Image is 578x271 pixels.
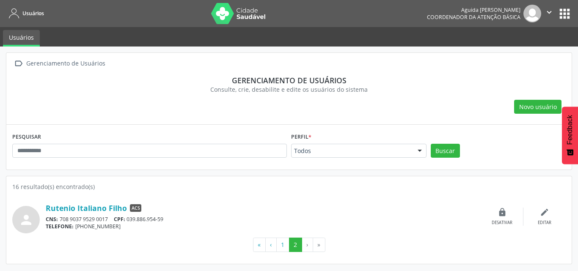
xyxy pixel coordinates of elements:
[523,5,541,22] img: img
[291,131,311,144] label: Perfil
[538,220,551,226] div: Editar
[46,203,127,213] a: Rutenio Italiano Filho
[12,57,25,70] i: 
[12,131,41,144] label: PESQUISAR
[289,238,302,252] button: Go to page 2
[562,107,578,164] button: Feedback - Mostrar pesquisa
[46,223,74,230] span: TELEFONE:
[294,147,409,155] span: Todos
[519,102,557,111] span: Novo usuário
[22,10,44,17] span: Usuários
[46,216,58,223] span: CNS:
[265,238,277,252] button: Go to previous page
[25,57,107,70] div: Gerenciamento de Usuários
[12,182,566,191] div: 16 resultado(s) encontrado(s)
[46,223,481,230] div: [PHONE_NUMBER]
[492,220,512,226] div: Desativar
[427,14,520,21] span: Coordenador da Atenção Básica
[498,208,507,217] i: lock
[18,85,560,94] div: Consulte, crie, desabilite e edite os usuários do sistema
[557,6,572,21] button: apps
[431,144,460,158] button: Buscar
[12,57,107,70] a:  Gerenciamento de Usuários
[566,115,574,145] span: Feedback
[18,76,560,85] div: Gerenciamento de usuários
[276,238,289,252] button: Go to page 1
[545,8,554,17] i: 
[46,216,481,223] div: 708 9037 9529 0017 039.886.954-59
[3,30,40,47] a: Usuários
[427,6,520,14] div: Aguida [PERSON_NAME]
[114,216,125,223] span: CPF:
[540,208,549,217] i: edit
[541,5,557,22] button: 
[130,204,141,212] span: ACS
[253,238,266,252] button: Go to first page
[6,6,44,20] a: Usuários
[19,212,34,227] i: person
[12,238,566,252] ul: Pagination
[514,100,561,114] button: Novo usuário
